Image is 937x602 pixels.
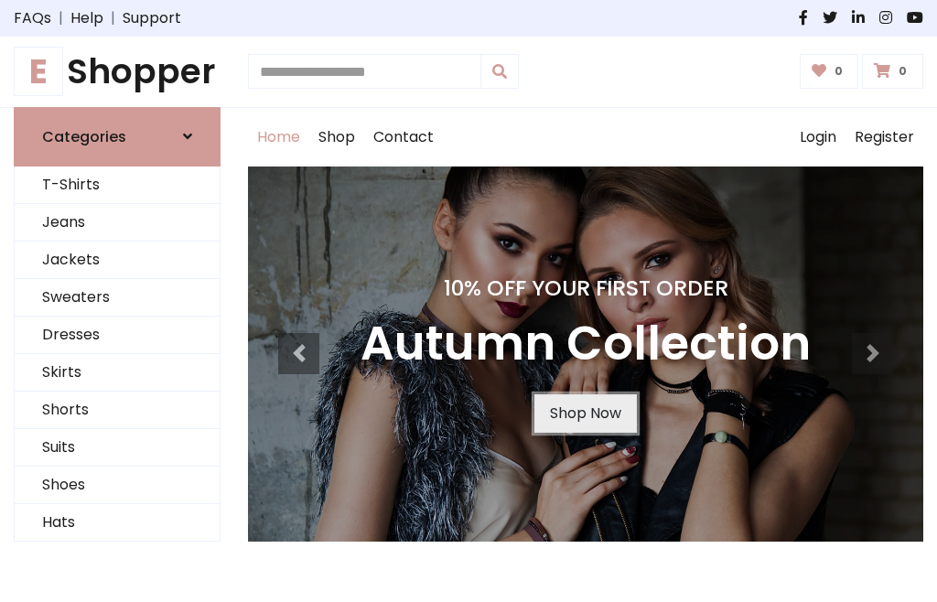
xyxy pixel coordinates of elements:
[15,354,220,392] a: Skirts
[15,204,220,242] a: Jeans
[15,429,220,467] a: Suits
[15,317,220,354] a: Dresses
[894,63,911,80] span: 0
[361,316,811,372] h3: Autumn Collection
[15,242,220,279] a: Jackets
[830,63,847,80] span: 0
[309,108,364,167] a: Shop
[15,467,220,504] a: Shoes
[70,7,103,29] a: Help
[791,108,845,167] a: Login
[534,394,637,433] a: Shop Now
[862,54,923,89] a: 0
[845,108,923,167] a: Register
[15,279,220,317] a: Sweaters
[14,7,51,29] a: FAQs
[123,7,181,29] a: Support
[15,392,220,429] a: Shorts
[15,167,220,204] a: T-Shirts
[14,51,221,92] h1: Shopper
[14,51,221,92] a: EShopper
[15,504,220,542] a: Hats
[51,7,70,29] span: |
[364,108,443,167] a: Contact
[248,108,309,167] a: Home
[14,47,63,96] span: E
[103,7,123,29] span: |
[800,54,859,89] a: 0
[361,275,811,301] h4: 10% Off Your First Order
[42,128,126,145] h6: Categories
[14,107,221,167] a: Categories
